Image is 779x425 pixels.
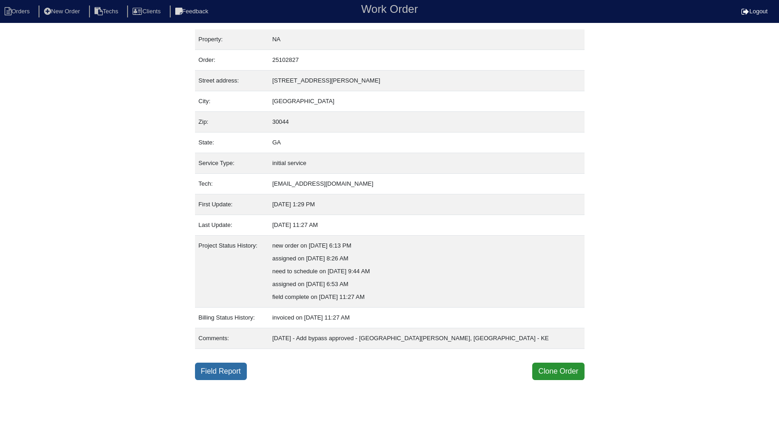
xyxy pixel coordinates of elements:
li: Clients [127,6,168,18]
td: First Update: [195,194,269,215]
td: Project Status History: [195,236,269,308]
td: 30044 [268,112,584,132]
td: initial service [268,153,584,174]
a: Clients [127,8,168,15]
td: Zip: [195,112,269,132]
td: [GEOGRAPHIC_DATA] [268,91,584,112]
td: City: [195,91,269,112]
div: need to schedule on [DATE] 9:44 AM [272,265,580,278]
td: [STREET_ADDRESS][PERSON_NAME] [268,71,584,91]
td: [EMAIL_ADDRESS][DOMAIN_NAME] [268,174,584,194]
div: new order on [DATE] 6:13 PM [272,239,580,252]
td: [DATE] 11:27 AM [268,215,584,236]
div: field complete on [DATE] 11:27 AM [272,291,580,304]
td: [DATE] - Add bypass approved - [GEOGRAPHIC_DATA][PERSON_NAME], [GEOGRAPHIC_DATA] - KE [268,328,584,349]
div: invoiced on [DATE] 11:27 AM [272,311,580,324]
td: NA [268,29,584,50]
a: Logout [741,8,768,15]
td: [DATE] 1:29 PM [268,194,584,215]
a: Field Report [195,363,247,380]
li: New Order [39,6,87,18]
td: Tech: [195,174,269,194]
div: assigned on [DATE] 6:53 AM [272,278,580,291]
td: Comments: [195,328,269,349]
a: Techs [89,8,126,15]
td: Billing Status History: [195,308,269,328]
td: Last Update: [195,215,269,236]
td: GA [268,132,584,153]
td: Service Type: [195,153,269,174]
a: New Order [39,8,87,15]
button: Clone Order [532,363,584,380]
div: assigned on [DATE] 8:26 AM [272,252,580,265]
td: Order: [195,50,269,71]
li: Feedback [170,6,216,18]
td: Street address: [195,71,269,91]
li: Techs [89,6,126,18]
td: State: [195,132,269,153]
td: Property: [195,29,269,50]
td: 25102827 [268,50,584,71]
